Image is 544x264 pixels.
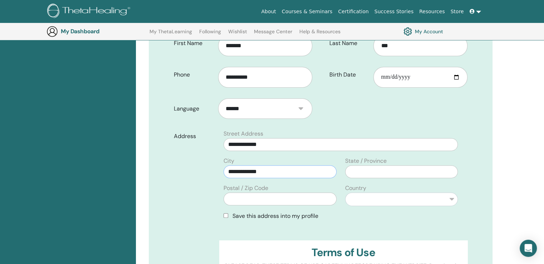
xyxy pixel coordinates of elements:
[61,28,132,35] h3: My Dashboard
[168,68,218,82] label: Phone
[324,68,374,82] label: Birth Date
[224,184,268,192] label: Postal / Zip Code
[47,4,133,20] img: logo.png
[448,5,467,18] a: Store
[258,5,279,18] a: About
[224,157,234,165] label: City
[372,5,416,18] a: Success Stories
[324,36,374,50] label: Last Name
[299,29,340,40] a: Help & Resources
[224,129,263,138] label: Street Address
[150,29,192,40] a: My ThetaLearning
[345,157,387,165] label: State / Province
[403,25,412,38] img: cog.svg
[168,36,218,50] label: First Name
[254,29,292,40] a: Message Center
[225,246,462,259] h3: Terms of Use
[520,240,537,257] div: Open Intercom Messenger
[168,102,218,116] label: Language
[345,184,366,192] label: Country
[228,29,247,40] a: Wishlist
[416,5,448,18] a: Resources
[279,5,335,18] a: Courses & Seminars
[232,212,318,220] span: Save this address into my profile
[168,129,219,143] label: Address
[46,26,58,37] img: generic-user-icon.jpg
[403,25,443,38] a: My Account
[335,5,371,18] a: Certification
[199,29,221,40] a: Following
